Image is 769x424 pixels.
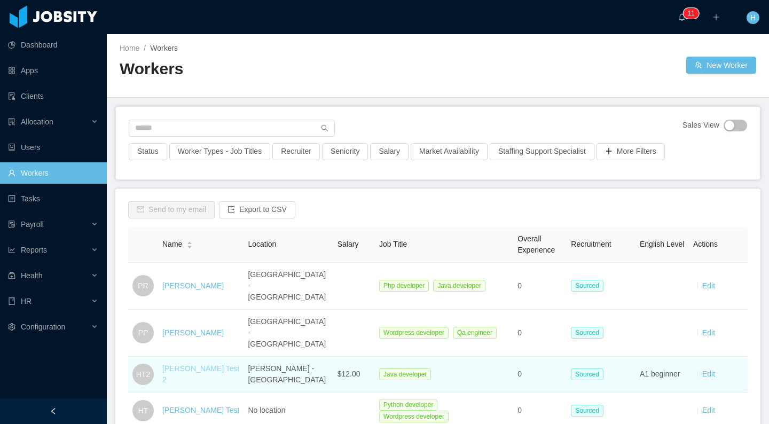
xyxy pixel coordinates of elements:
a: icon: auditClients [8,85,98,107]
td: [GEOGRAPHIC_DATA] - [GEOGRAPHIC_DATA] [244,310,333,357]
i: icon: medicine-box [8,272,15,279]
span: Job Title [379,240,407,248]
button: Status [129,143,167,160]
span: HT2 [136,364,150,385]
span: English Level [640,240,684,248]
i: icon: plus [712,13,720,21]
span: Recruitment [571,240,611,248]
span: Php developer [379,280,429,292]
a: icon: robotUsers [8,137,98,158]
span: Location [248,240,276,248]
a: icon: appstoreApps [8,60,98,81]
span: Overall Experience [517,234,555,254]
a: Sourced [571,370,608,378]
a: Sourced [571,281,608,289]
a: [PERSON_NAME] [162,328,224,337]
span: Sourced [571,405,603,417]
a: icon: profileTasks [8,188,98,209]
span: Sourced [571,368,603,380]
button: Worker Types - Job Titles [169,143,270,160]
span: Qa engineer [453,327,497,339]
i: icon: book [8,297,15,305]
button: Salary [370,143,409,160]
i: icon: line-chart [8,246,15,254]
td: [GEOGRAPHIC_DATA] - [GEOGRAPHIC_DATA] [244,263,333,310]
span: PP [138,322,148,343]
button: Seniority [322,143,368,160]
span: Payroll [21,220,44,229]
a: Home [120,44,139,52]
span: H [750,11,756,24]
button: icon: plusMore Filters [597,143,665,160]
span: $12.00 [338,370,360,378]
sup: 11 [683,8,699,19]
span: Salary [338,240,359,248]
a: [PERSON_NAME] Test 2 [162,364,239,384]
a: Sourced [571,328,608,336]
span: Name [162,239,182,250]
a: Edit [702,406,715,414]
span: Allocation [21,117,53,126]
span: HR [21,297,32,305]
i: icon: bell [678,13,686,21]
span: Python developer [379,399,437,411]
i: icon: solution [8,118,15,125]
span: Sourced [571,280,603,292]
a: Edit [702,370,715,378]
td: 0 [513,357,567,392]
button: Staffing Support Specialist [490,143,594,160]
span: Reports [21,246,47,254]
a: icon: pie-chartDashboard [8,34,98,56]
i: icon: caret-down [187,244,193,247]
td: [PERSON_NAME] - [GEOGRAPHIC_DATA] [244,357,333,392]
button: Recruiter [272,143,320,160]
span: HT [138,400,148,421]
i: icon: caret-up [187,240,193,244]
span: Configuration [21,323,65,331]
a: [PERSON_NAME] [162,281,224,290]
button: Market Availability [411,143,488,160]
i: icon: setting [8,323,15,331]
td: 0 [513,263,567,310]
td: A1 beginner [635,357,689,392]
span: Health [21,271,42,280]
p: 1 [687,8,691,19]
a: Edit [702,281,715,290]
span: Sourced [571,327,603,339]
span: Actions [693,240,718,248]
h2: Workers [120,58,438,80]
button: icon: usergroup-addNew Worker [686,57,756,74]
span: PR [138,275,148,296]
i: icon: search [321,124,328,132]
div: Sort [186,240,193,247]
a: icon: userWorkers [8,162,98,184]
a: [PERSON_NAME] Test [162,406,239,414]
span: Java developer [433,280,485,292]
p: 1 [691,8,695,19]
span: Wordpress developer [379,327,449,339]
button: icon: exportExport to CSV [219,201,295,218]
a: Edit [702,328,715,337]
span: Wordpress developer [379,411,449,422]
span: Sales View [682,120,719,131]
span: Workers [150,44,178,52]
i: icon: file-protect [8,221,15,228]
td: 0 [513,310,567,357]
span: Java developer [379,368,431,380]
a: Sourced [571,406,608,414]
span: / [144,44,146,52]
